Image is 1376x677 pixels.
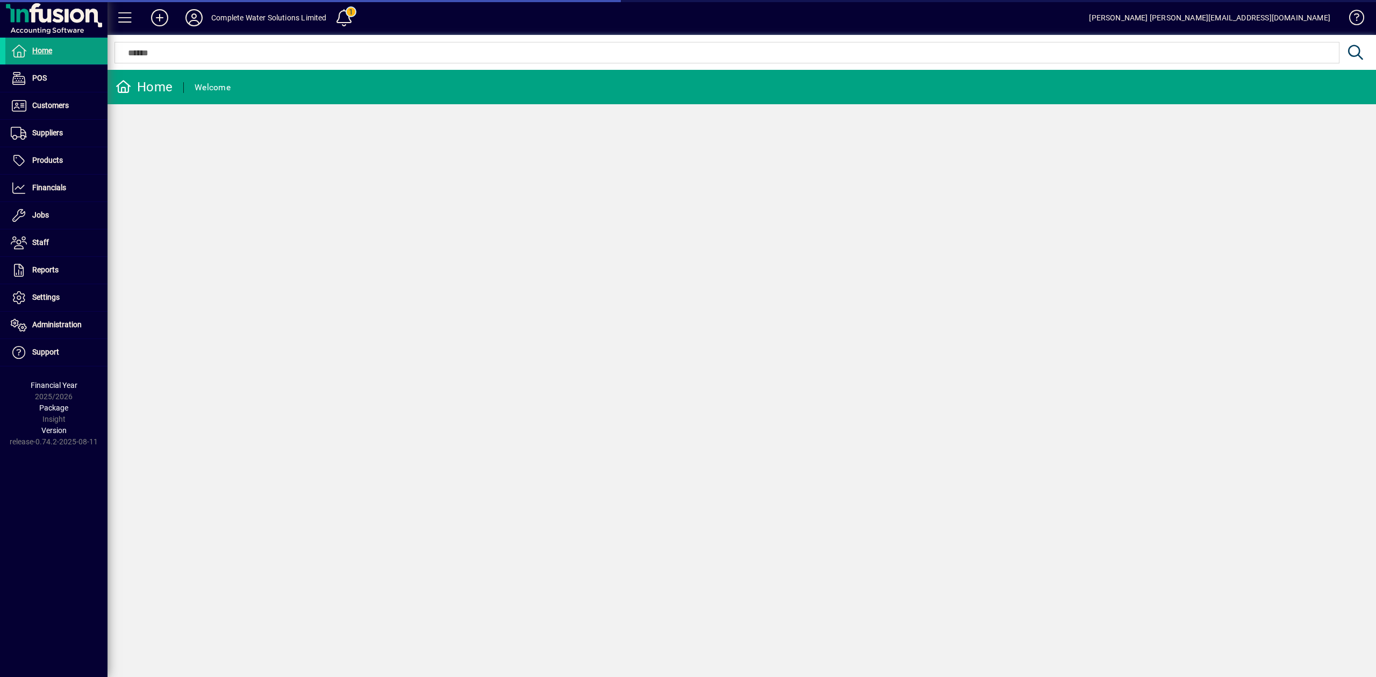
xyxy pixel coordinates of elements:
[32,101,69,110] span: Customers
[32,46,52,55] span: Home
[5,65,107,92] a: POS
[5,339,107,366] a: Support
[32,74,47,82] span: POS
[32,238,49,247] span: Staff
[32,128,63,137] span: Suppliers
[5,202,107,229] a: Jobs
[195,79,231,96] div: Welcome
[32,293,60,301] span: Settings
[32,211,49,219] span: Jobs
[32,156,63,164] span: Products
[1089,9,1330,26] div: [PERSON_NAME] [PERSON_NAME][EMAIL_ADDRESS][DOMAIN_NAME]
[116,78,173,96] div: Home
[39,404,68,412] span: Package
[177,8,211,27] button: Profile
[32,183,66,192] span: Financials
[5,229,107,256] a: Staff
[5,120,107,147] a: Suppliers
[5,175,107,201] a: Financials
[211,9,327,26] div: Complete Water Solutions Limited
[5,284,107,311] a: Settings
[32,320,82,329] span: Administration
[31,381,77,390] span: Financial Year
[5,312,107,338] a: Administration
[41,426,67,435] span: Version
[32,265,59,274] span: Reports
[142,8,177,27] button: Add
[5,147,107,174] a: Products
[1341,2,1363,37] a: Knowledge Base
[5,92,107,119] a: Customers
[5,257,107,284] a: Reports
[32,348,59,356] span: Support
